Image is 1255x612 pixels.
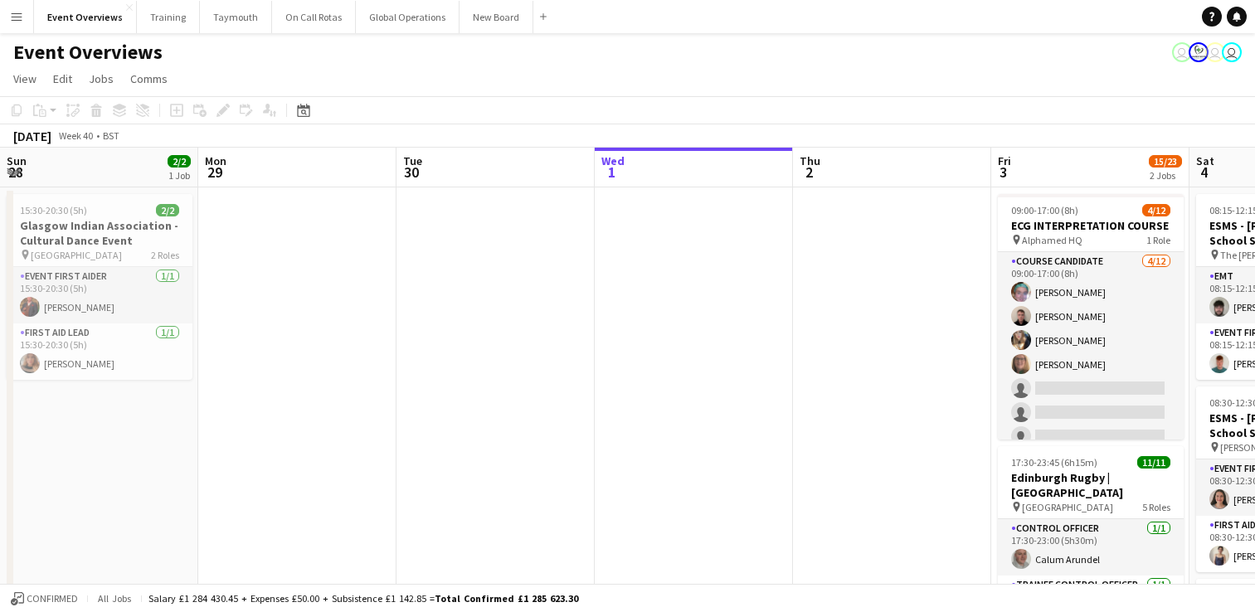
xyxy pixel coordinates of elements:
[156,204,179,216] span: 2/2
[1146,234,1170,246] span: 1 Role
[95,592,134,605] span: All jobs
[7,218,192,248] h3: Glasgow Indian Association - Cultural Dance Event
[4,163,27,182] span: 28
[1011,456,1097,469] span: 17:30-23:45 (6h15m)
[1222,42,1242,62] app-user-avatar: Operations Team
[20,204,87,216] span: 15:30-20:30 (5h)
[205,153,226,168] span: Mon
[137,1,200,33] button: Training
[13,128,51,144] div: [DATE]
[1149,155,1182,168] span: 15/23
[7,153,27,168] span: Sun
[1142,204,1170,216] span: 4/12
[1137,456,1170,469] span: 11/11
[124,68,174,90] a: Comms
[168,169,190,182] div: 1 Job
[8,590,80,608] button: Confirmed
[272,1,356,33] button: On Call Rotas
[1189,42,1209,62] app-user-avatar: Operations Manager
[55,129,96,142] span: Week 40
[7,267,192,323] app-card-role: Event First Aider1/115:30-20:30 (5h)[PERSON_NAME]
[82,68,120,90] a: Jobs
[435,592,578,605] span: Total Confirmed £1 285 623.30
[7,323,192,380] app-card-role: First Aid Lead1/115:30-20:30 (5h)[PERSON_NAME]
[53,71,72,86] span: Edit
[46,68,79,90] a: Edit
[13,71,36,86] span: View
[1205,42,1225,62] app-user-avatar: Operations Team
[103,129,119,142] div: BST
[1194,163,1214,182] span: 4
[89,71,114,86] span: Jobs
[130,71,168,86] span: Comms
[998,218,1184,233] h3: ECG INTERPRETATION COURSE
[1022,234,1082,246] span: Alphamed HQ
[797,163,820,182] span: 2
[998,194,1184,440] app-job-card: 09:00-17:00 (8h)4/12ECG INTERPRETATION COURSE Alphamed HQ1 RoleCourse Candidate4/1209:00-17:00 (8...
[31,249,122,261] span: [GEOGRAPHIC_DATA]
[998,153,1011,168] span: Fri
[998,470,1184,500] h3: Edinburgh Rugby | [GEOGRAPHIC_DATA]
[202,163,226,182] span: 29
[1196,153,1214,168] span: Sat
[151,249,179,261] span: 2 Roles
[599,163,625,182] span: 1
[460,1,533,33] button: New Board
[27,593,78,605] span: Confirmed
[7,194,192,380] app-job-card: 15:30-20:30 (5h)2/2Glasgow Indian Association - Cultural Dance Event [GEOGRAPHIC_DATA]2 RolesEven...
[34,1,137,33] button: Event Overviews
[401,163,422,182] span: 30
[1172,42,1192,62] app-user-avatar: Operations Team
[13,40,163,65] h1: Event Overviews
[1150,169,1181,182] div: 2 Jobs
[168,155,191,168] span: 2/2
[403,153,422,168] span: Tue
[7,68,43,90] a: View
[1011,204,1078,216] span: 09:00-17:00 (8h)
[995,163,1011,182] span: 3
[998,252,1184,573] app-card-role: Course Candidate4/1209:00-17:00 (8h)[PERSON_NAME][PERSON_NAME][PERSON_NAME][PERSON_NAME]
[1022,501,1113,513] span: [GEOGRAPHIC_DATA]
[998,519,1184,576] app-card-role: Control Officer1/117:30-23:00 (5h30m)Calum Arundel
[148,592,578,605] div: Salary £1 284 430.45 + Expenses £50.00 + Subsistence £1 142.85 =
[356,1,460,33] button: Global Operations
[800,153,820,168] span: Thu
[200,1,272,33] button: Taymouth
[601,153,625,168] span: Wed
[1142,501,1170,513] span: 5 Roles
